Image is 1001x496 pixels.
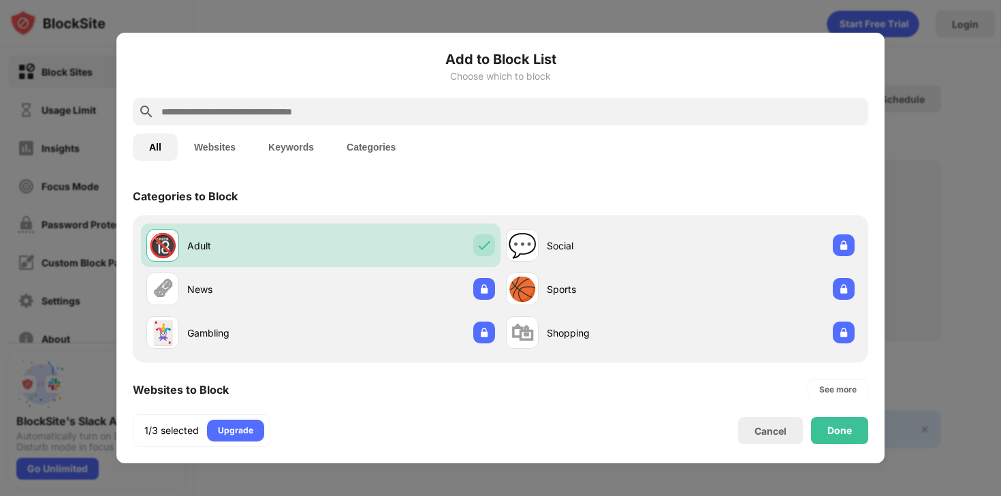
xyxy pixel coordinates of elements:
div: Categories to Block [133,189,238,203]
button: Keywords [252,134,330,161]
button: Websites [178,134,252,161]
div: 💬 [508,232,537,260]
div: Social [547,238,680,253]
div: Gambling [187,326,321,340]
div: Sports [547,282,680,296]
div: 🃏 [148,319,177,347]
div: See more [819,383,857,397]
button: All [133,134,178,161]
div: 1/3 selected [144,424,199,437]
div: Upgrade [218,424,253,437]
div: Adult [187,238,321,253]
img: search.svg [138,104,155,120]
h6: Add to Block List [133,49,868,69]
div: 🗞 [151,275,174,303]
div: News [187,282,321,296]
div: Done [827,425,852,436]
div: Choose which to block [133,71,868,82]
div: 🔞 [148,232,177,260]
div: Shopping [547,326,680,340]
div: 🛍 [511,319,534,347]
div: Cancel [754,425,786,437]
button: Categories [330,134,412,161]
div: Websites to Block [133,383,229,397]
div: 🏀 [508,275,537,303]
